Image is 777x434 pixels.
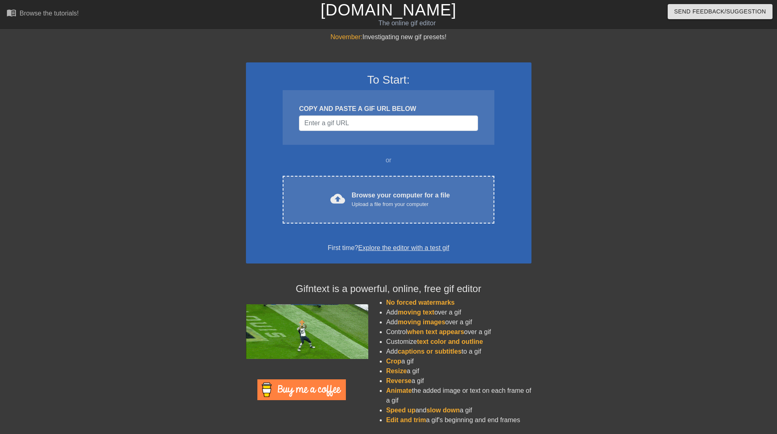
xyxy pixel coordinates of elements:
span: moving text [398,309,434,316]
span: No forced watermarks [386,299,455,306]
a: [DOMAIN_NAME] [321,1,456,19]
button: Send Feedback/Suggestion [668,4,773,19]
span: November: [330,33,362,40]
div: or [267,155,510,165]
li: the added image or text on each frame of a gif [386,386,531,405]
li: Add over a gif [386,317,531,327]
span: Animate [386,387,412,394]
div: COPY AND PASTE A GIF URL BELOW [299,104,478,114]
li: a gif [386,356,531,366]
span: Reverse [386,377,412,384]
span: menu_book [7,8,16,18]
span: captions or subtitles [398,348,461,355]
div: First time? [257,243,521,253]
span: slow down [426,407,460,414]
li: a gif [386,366,531,376]
span: Speed up [386,407,416,414]
li: Add to a gif [386,347,531,356]
li: Add over a gif [386,308,531,317]
h4: Gifntext is a powerful, online, free gif editor [246,283,531,295]
img: football_small.gif [246,304,368,359]
span: cloud_upload [330,191,345,206]
li: a gif [386,376,531,386]
span: Crop [386,358,401,365]
img: Buy Me A Coffee [257,379,346,400]
li: a gif's beginning and end frames [386,415,531,425]
span: Send Feedback/Suggestion [674,7,766,17]
li: and a gif [386,405,531,415]
h3: To Start: [257,73,521,87]
a: Explore the editor with a test gif [358,244,449,251]
li: Control over a gif [386,327,531,337]
span: text color and outline [417,338,483,345]
span: when text appears [407,328,464,335]
div: Upload a file from your computer [352,200,450,208]
div: Investigating new gif presets! [246,32,531,42]
div: Browse your computer for a file [352,190,450,208]
span: moving images [398,319,445,325]
div: The online gif editor [263,18,551,28]
span: Edit and trim [386,416,426,423]
span: Resize [386,368,407,374]
div: Browse the tutorials! [20,10,79,17]
a: Browse the tutorials! [7,8,79,20]
li: Customize [386,337,531,347]
input: Username [299,115,478,131]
